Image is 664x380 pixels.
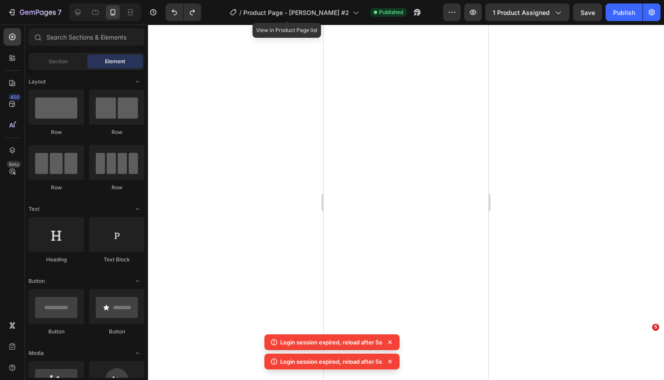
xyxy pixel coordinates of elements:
[89,328,144,336] div: Button
[634,337,655,358] iframe: Intercom live chat
[29,277,45,285] span: Button
[49,58,68,65] span: Section
[573,4,602,21] button: Save
[29,205,40,213] span: Text
[166,4,201,21] div: Undo/Redo
[652,324,659,331] span: 5
[29,184,84,192] div: Row
[243,8,349,17] span: Product Page - [PERSON_NAME] #2
[493,8,550,17] span: 1 product assigned
[89,184,144,192] div: Row
[379,8,403,16] span: Published
[7,161,21,168] div: Beta
[29,128,84,136] div: Row
[29,78,46,86] span: Layout
[4,4,65,21] button: 7
[8,94,21,101] div: 450
[29,349,44,357] span: Media
[280,357,382,366] p: Login session expired, reload after 5s
[130,75,144,89] span: Toggle open
[606,4,642,21] button: Publish
[485,4,570,21] button: 1 product assigned
[581,9,595,16] span: Save
[58,7,61,18] p: 7
[105,58,125,65] span: Element
[130,274,144,288] span: Toggle open
[239,8,242,17] span: /
[280,338,382,347] p: Login session expired, reload after 5s
[29,256,84,264] div: Heading
[130,346,144,360] span: Toggle open
[29,28,144,46] input: Search Sections & Elements
[89,128,144,136] div: Row
[324,25,488,380] iframe: Design area
[89,256,144,264] div: Text Block
[613,8,635,17] div: Publish
[130,202,144,216] span: Toggle open
[29,328,84,336] div: Button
